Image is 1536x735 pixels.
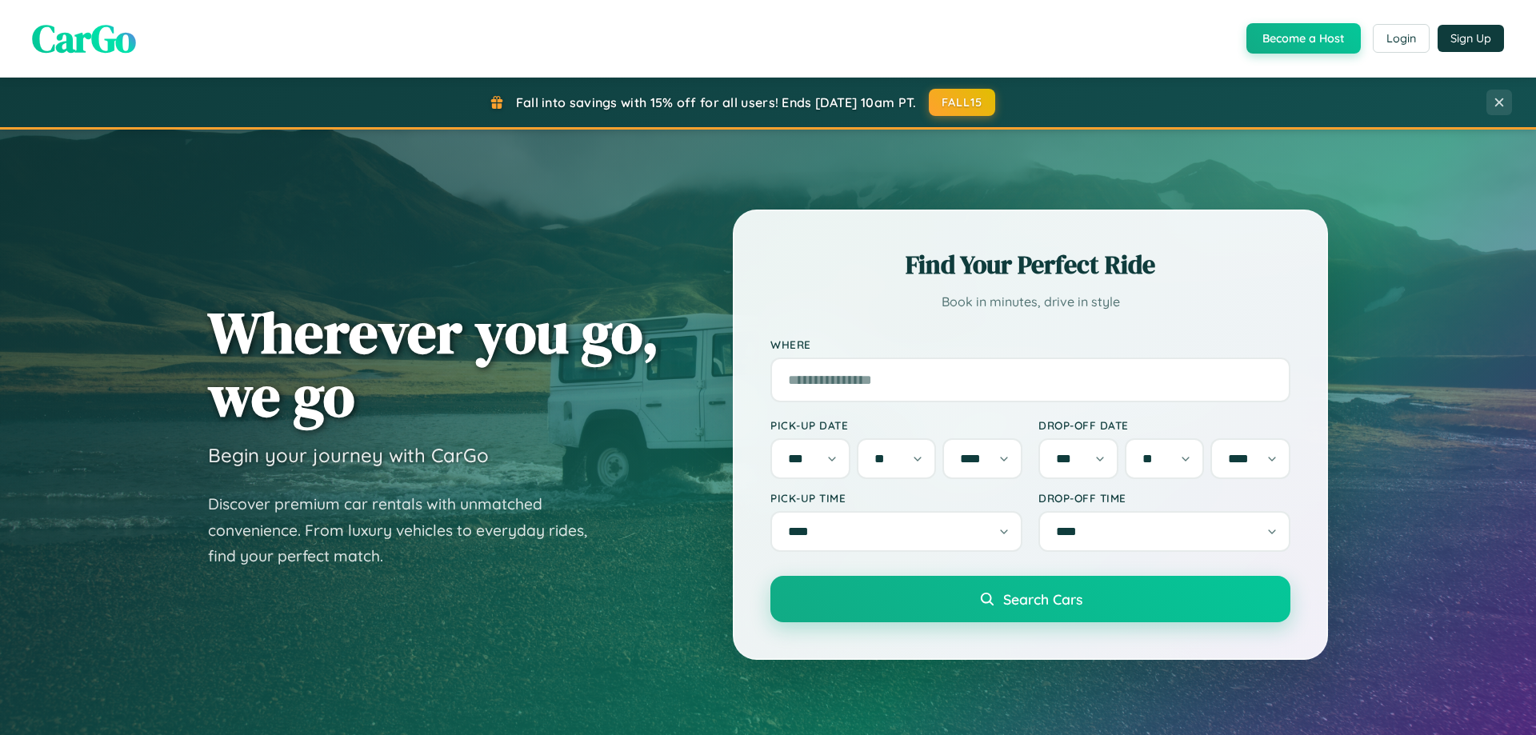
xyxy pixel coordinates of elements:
label: Drop-off Date [1038,418,1290,432]
button: Search Cars [770,576,1290,622]
label: Drop-off Time [1038,491,1290,505]
span: Fall into savings with 15% off for all users! Ends [DATE] 10am PT. [516,94,917,110]
button: Sign Up [1438,25,1504,52]
span: Search Cars [1003,590,1082,608]
button: Login [1373,24,1430,53]
label: Where [770,338,1290,351]
h3: Begin your journey with CarGo [208,443,489,467]
label: Pick-up Date [770,418,1022,432]
button: FALL15 [929,89,996,116]
button: Become a Host [1246,23,1361,54]
h1: Wherever you go, we go [208,301,659,427]
label: Pick-up Time [770,491,1022,505]
h2: Find Your Perfect Ride [770,247,1290,282]
p: Book in minutes, drive in style [770,290,1290,314]
p: Discover premium car rentals with unmatched convenience. From luxury vehicles to everyday rides, ... [208,491,608,569]
span: CarGo [32,12,136,65]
